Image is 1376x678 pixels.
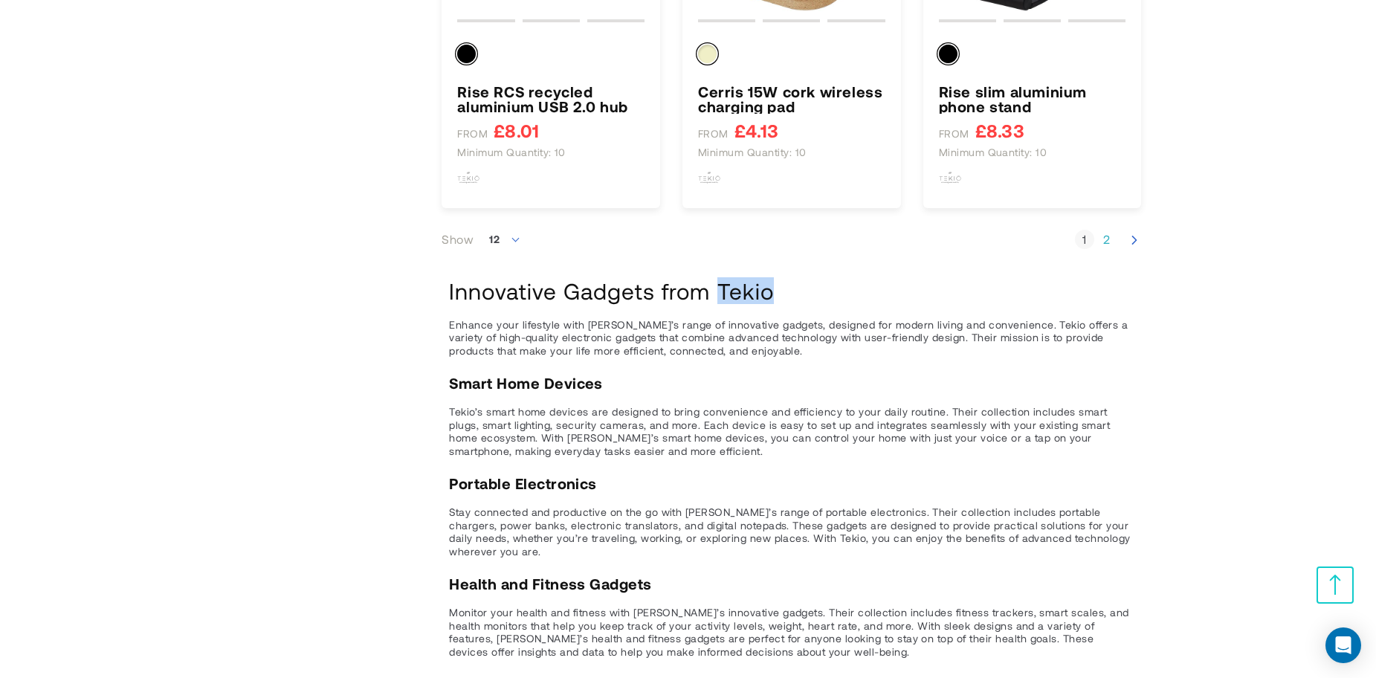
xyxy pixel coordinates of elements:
[1325,627,1361,663] div: Open Intercom Messenger
[939,45,1126,69] div: Colour
[494,121,539,140] span: £8.01
[939,167,961,189] img: Tekiō®
[734,121,778,140] span: £4.13
[449,606,1134,658] p: Monitor your health and fitness with [PERSON_NAME]’s innovative gadgets. Their collection include...
[939,84,1126,114] a: Rise slim aluminium phone stand
[1075,223,1142,256] nav: Pagination
[939,127,969,141] span: FROM
[698,84,885,114] a: Cerris 15W cork wireless charging pad
[698,167,720,189] img: Tekiō®
[457,167,479,189] img: Tekiō®
[449,318,1134,358] p: Enhance your lifestyle with [PERSON_NAME]’s range of innovative gadgets, designed for modern livi...
[975,121,1024,140] span: £8.33
[457,45,476,63] div: Solid black
[449,375,1134,390] h2: Smart Home Devices
[449,506,1134,558] p: Stay connected and productive on the go with [PERSON_NAME]’s range of portable electronics. Their...
[457,45,645,69] div: Colour
[481,225,530,254] span: 12
[449,279,1134,303] h1: Innovative Gadgets from Tekio
[698,146,807,159] span: Minimum quantity: 10
[1075,232,1094,247] strong: 1
[457,127,488,141] span: FROM
[442,232,474,247] label: Show
[1127,231,1142,248] a: Next
[698,45,717,63] div: Natural
[449,576,1134,591] h2: Health and Fitness Gadgets
[489,233,500,245] span: 12
[698,127,729,141] span: FROM
[457,146,566,159] span: Minimum quantity: 10
[939,45,957,63] div: Solid black
[939,146,1047,159] span: Minimum quantity: 10
[1097,232,1117,247] a: Page 2
[698,45,885,69] div: Colour
[449,476,1134,491] h2: Portable Electronics
[449,405,1134,457] p: Tekio’s smart home devices are designed to bring convenience and efficiency to your daily routine...
[457,84,645,114] a: Rise RCS recycled aluminium USB 2.0 hub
